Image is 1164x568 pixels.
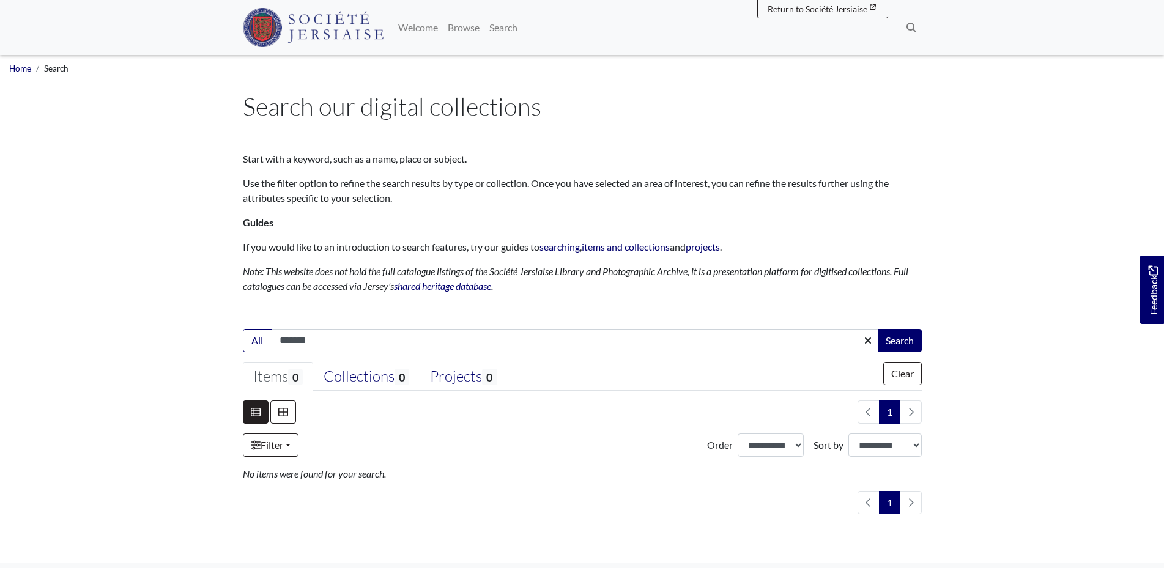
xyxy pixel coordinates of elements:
[243,329,272,352] button: All
[879,491,900,514] span: Goto page 1
[243,92,922,121] h1: Search our digital collections
[243,433,298,457] a: Filter
[879,400,900,424] span: Goto page 1
[243,8,384,47] img: Société Jersiaise
[883,362,922,385] button: Clear
[443,15,484,40] a: Browse
[1146,266,1160,315] span: Feedback
[243,5,384,50] a: Société Jersiaise logo
[707,438,733,452] label: Order
[243,152,922,166] p: Start with a keyword, such as a name, place or subject.
[272,329,879,352] input: Enter one or more search terms...
[324,367,409,386] div: Collections
[768,4,867,14] span: Return to Société Jersiaise
[243,240,922,254] p: If you would like to an introduction to search features, try our guides to , and .
[395,369,409,385] span: 0
[858,400,880,424] li: Previous page
[243,176,922,205] p: Use the filter option to refine the search results by type or collection. Once you have selected ...
[394,280,491,292] a: shared heritage database
[853,491,922,514] nav: pagination
[582,241,670,253] a: items and collections
[686,241,720,253] a: projects
[1140,256,1164,324] a: Would you like to provide feedback?
[9,64,31,73] a: Home
[539,241,580,253] a: searching
[243,216,273,228] strong: Guides
[243,265,908,292] em: Note: This website does not hold the full catalogue listings of the Société Jersiaise Library and...
[288,369,303,385] span: 0
[253,367,303,386] div: Items
[44,64,69,73] span: Search
[482,369,497,385] span: 0
[853,400,922,424] nav: pagination
[878,329,922,352] button: Search
[243,468,386,479] em: No items were found for your search.
[814,438,843,452] label: Sort by
[858,491,880,514] li: Previous page
[393,15,443,40] a: Welcome
[484,15,522,40] a: Search
[430,367,497,386] div: Projects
